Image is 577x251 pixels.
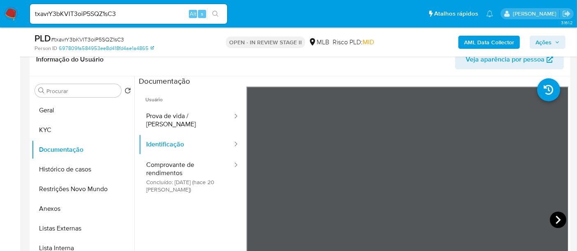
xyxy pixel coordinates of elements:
[434,9,478,18] span: Atalhos rápidos
[32,199,134,219] button: Anexos
[30,9,227,19] input: Pesquise usuários ou casos...
[32,140,134,160] button: Documentação
[464,36,514,49] b: AML Data Collector
[486,10,493,17] a: Notificações
[38,87,45,94] button: Procurar
[536,36,552,49] span: Ações
[36,55,103,64] h1: Informação do Usuário
[32,179,134,199] button: Restrições Novo Mundo
[32,120,134,140] button: KYC
[308,38,329,47] div: MLB
[466,50,545,69] span: Veja aparência por pessoa
[46,87,118,95] input: Procurar
[32,100,134,120] button: Geral
[458,36,520,49] button: AML Data Collector
[333,38,374,47] span: Risco PLD:
[34,45,57,52] b: Person ID
[561,19,573,26] span: 3.161.2
[32,219,134,238] button: Listas Externas
[455,50,564,69] button: Veja aparência por pessoa
[59,45,154,52] a: 697809fa584953ee8d418fd4ae1a4865
[207,8,224,20] button: search-icon
[124,87,131,96] button: Retornar ao pedido padrão
[562,9,571,18] a: Sair
[530,36,566,49] button: Ações
[190,10,196,18] span: Alt
[226,37,305,48] p: OPEN - IN REVIEW STAGE II
[363,37,374,47] span: MID
[201,10,203,18] span: s
[513,10,559,18] p: erico.trevizan@mercadopago.com.br
[32,160,134,179] button: Histórico de casos
[34,32,51,45] b: PLD
[51,35,124,43] span: # txavrY3bKVIT3oiP5SQZ1sC3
